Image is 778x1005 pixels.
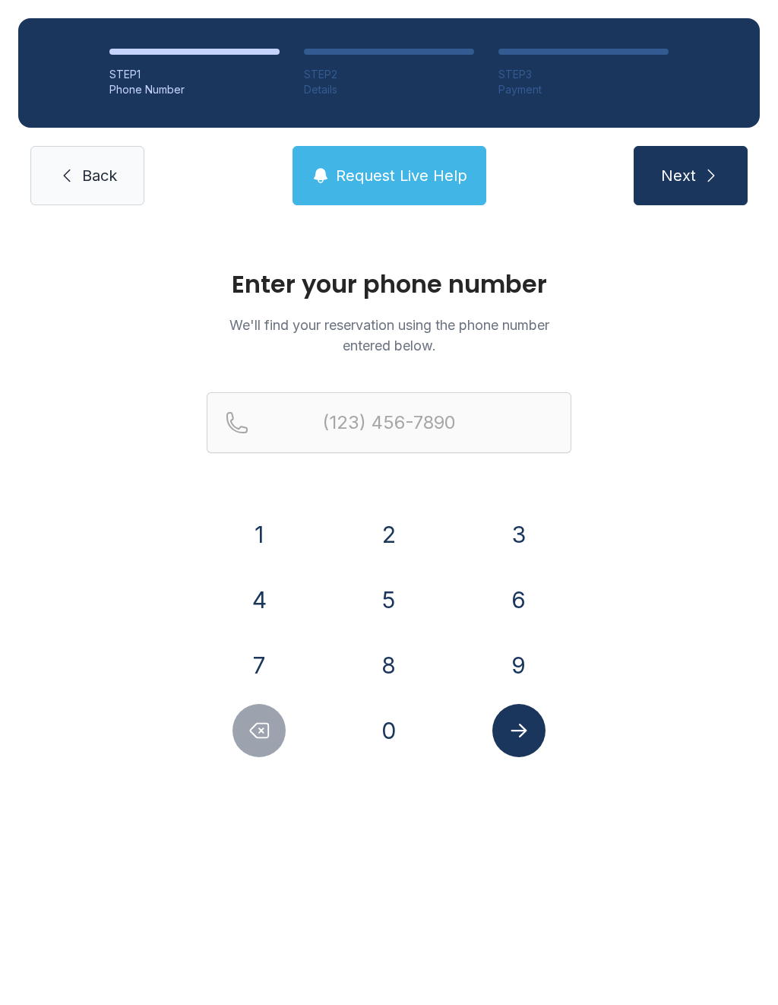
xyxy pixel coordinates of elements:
[232,573,286,626] button: 4
[336,165,467,186] span: Request Live Help
[304,67,474,82] div: STEP 2
[661,165,696,186] span: Next
[362,639,416,692] button: 8
[362,573,416,626] button: 5
[304,82,474,97] div: Details
[492,704,546,757] button: Submit lookup form
[232,639,286,692] button: 7
[82,165,117,186] span: Back
[492,508,546,561] button: 3
[492,639,546,692] button: 9
[498,82,669,97] div: Payment
[492,573,546,626] button: 6
[109,67,280,82] div: STEP 1
[109,82,280,97] div: Phone Number
[362,704,416,757] button: 0
[207,272,571,296] h1: Enter your phone number
[232,508,286,561] button: 1
[207,392,571,453] input: Reservation phone number
[232,704,286,757] button: Delete number
[498,67,669,82] div: STEP 3
[362,508,416,561] button: 2
[207,315,571,356] p: We'll find your reservation using the phone number entered below.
